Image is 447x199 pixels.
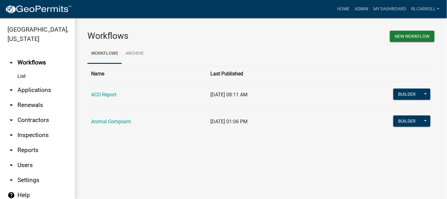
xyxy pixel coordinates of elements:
[87,31,256,41] h3: Workflows
[352,3,371,15] a: Admin
[371,3,409,15] a: My Dashboard
[390,31,435,42] button: New Workflow
[335,3,352,15] a: Home
[91,119,131,125] a: Animal Complaint
[7,191,15,199] i: help
[7,161,15,169] i: arrow_drop_down
[122,44,147,64] a: Archive
[210,119,248,125] span: [DATE] 01:06 PM
[7,176,15,184] i: arrow_drop_down
[7,59,15,66] i: arrow_drop_up
[91,92,116,98] a: ACO Report
[7,146,15,154] i: arrow_drop_down
[409,3,442,15] a: RLcarroll
[393,115,421,127] button: Builder
[207,66,320,81] th: Last Published
[87,66,207,81] th: Name
[7,131,15,139] i: arrow_drop_down
[7,116,15,124] i: arrow_drop_down
[393,89,421,100] button: Builder
[7,86,15,94] i: arrow_drop_down
[7,101,15,109] i: arrow_drop_down
[87,44,122,64] a: Workflows
[210,92,248,98] span: [DATE] 08:11 AM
